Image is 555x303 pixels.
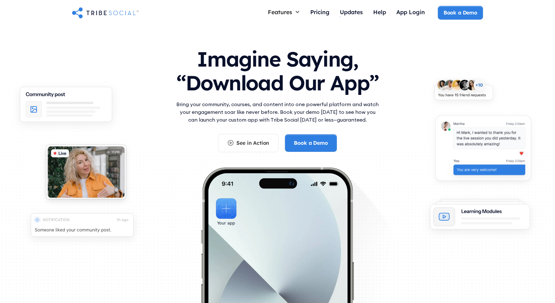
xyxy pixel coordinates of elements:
[39,139,133,208] img: An illustration of Live video
[373,8,386,15] div: Help
[175,41,380,98] h1: Imagine Saying, “Download Our App”
[422,194,538,240] img: An illustration of Learning Modules
[391,6,430,20] a: App Login
[427,74,500,109] img: An illustration of New friends requests
[268,8,292,15] div: Features
[263,6,305,18] div: Features
[396,8,425,15] div: App Login
[217,220,235,227] div: Your app
[236,139,269,146] div: See in Action
[310,8,330,15] div: Pricing
[335,6,368,20] a: Updates
[175,100,380,124] p: Bring your community, courses, and content into one powerful platform and watch your engagement s...
[72,6,139,19] a: home
[285,134,337,151] a: Book a Demo
[22,207,142,247] img: An illustration of push notification
[368,6,391,20] a: Help
[427,110,539,190] img: An illustration of chat
[340,8,363,15] div: Updates
[11,81,121,133] img: An illustration of Community Feed
[218,134,278,152] a: See in Action
[438,6,483,19] a: Book a Demo
[305,6,335,20] a: Pricing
